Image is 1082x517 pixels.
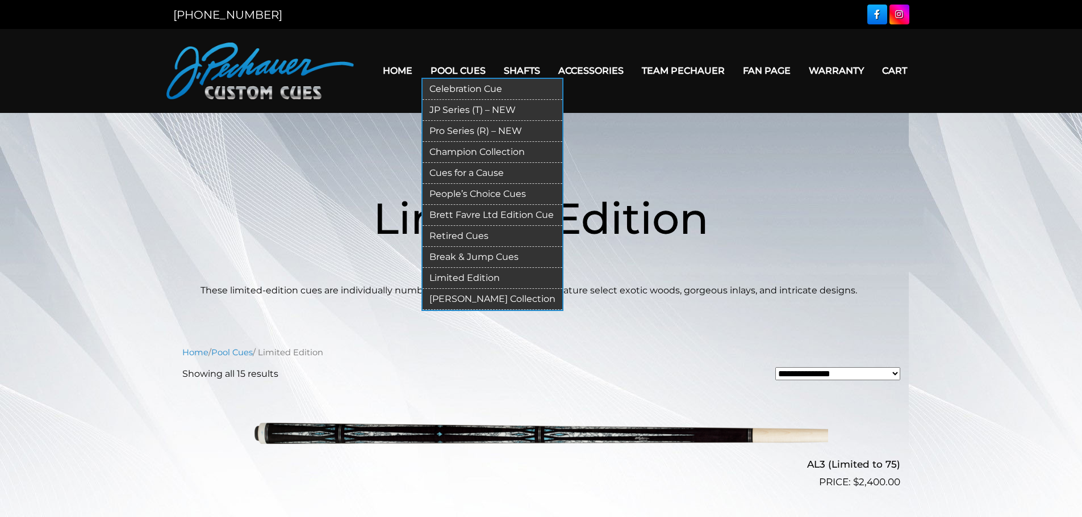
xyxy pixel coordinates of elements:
select: Shop order [775,367,900,380]
img: Pechauer Custom Cues [166,43,354,99]
a: Champion Collection [423,142,562,163]
a: Cart [873,56,916,85]
a: [PHONE_NUMBER] [173,8,282,22]
a: Warranty [800,56,873,85]
a: Shafts [495,56,549,85]
a: Home [182,347,208,358]
img: AL3 (Limited to 75) [254,390,828,485]
a: Limited Edition [423,268,562,289]
a: Pool Cues [421,56,495,85]
p: Showing all 15 results [182,367,278,381]
a: Fan Page [734,56,800,85]
a: People’s Choice Cues [423,184,562,205]
a: JP Series (T) – NEW [423,100,562,121]
a: Home [374,56,421,85]
span: $ [853,476,859,487]
a: Pro Series (R) – NEW [423,121,562,142]
a: AL3 (Limited to 75) $2,400.00 [182,390,900,490]
p: These limited-edition cues are individually numbered and signed. These cues feature select exotic... [200,284,882,297]
a: Celebration Cue [423,79,562,100]
a: Pool Cues [211,347,253,358]
a: Accessories [549,56,633,85]
a: Team Pechauer [633,56,734,85]
a: Retired Cues [423,226,562,247]
bdi: 2,400.00 [853,476,900,487]
nav: Breadcrumb [182,346,900,359]
span: Limited Edition [373,192,709,245]
a: Brett Favre Ltd Edition Cue [423,205,562,226]
a: Break & Jump Cues [423,247,562,268]
a: [PERSON_NAME] Collection [423,289,562,310]
a: Cues for a Cause [423,163,562,184]
h2: AL3 (Limited to 75) [182,454,900,475]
